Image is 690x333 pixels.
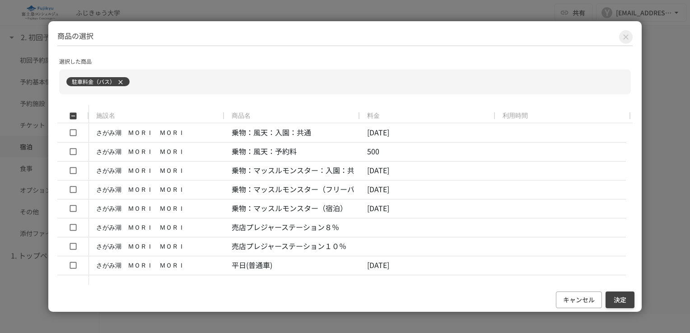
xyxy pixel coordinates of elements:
p: 乗物：マッスルモンスター：入園：共通 [232,165,362,176]
div: さがみ湖 ＭＯＲＩ ＭＯＲＩ [96,124,185,142]
div: さがみ湖 ＭＯＲＩ ＭＯＲＩ [96,257,185,274]
p: 平日(普通車) [232,259,272,271]
button: 決定 [606,291,634,308]
p: 乗物：風天：入園：共通 [232,127,311,139]
span: 料金 [367,112,380,120]
span: 商品名 [232,112,251,120]
div: さがみ湖 ＭＯＲＩ ＭＯＲＩ [96,200,185,217]
p: [DATE] [367,203,389,214]
p: 乗物：マッスルモンスター（フリーパス購入） [232,184,383,195]
p: [DATE] [367,184,389,195]
div: 駐車料金（バス） [66,73,631,91]
p: 選択した商品 [59,57,631,65]
h2: 商品の選択 [57,30,633,46]
span: 施設名 [96,112,115,120]
button: キャンセル [556,291,602,308]
div: さがみ湖 ＭＯＲＩ ＭＯＲＩ [96,143,185,161]
div: さがみ湖 ＭＯＲＩ ＭＯＲＩ [96,276,185,293]
button: Close modal [619,30,633,44]
p: [DATE] [367,127,389,139]
p: 売店プレジャーステーション８％ [232,222,339,233]
div: さがみ湖 ＭＯＲＩ ＭＯＲＩ [96,219,185,236]
p: 駐車料金（バス） [72,77,115,86]
p: 乗物：マッスルモンスター（宿泊） [232,203,347,214]
p: [DATE] [367,165,389,176]
p: 500 [367,146,379,157]
p: 売店プレジャーステーション１０％ [232,240,346,252]
div: さがみ湖 ＭＯＲＩ ＭＯＲＩ [96,162,185,180]
span: 利用時間 [503,112,528,120]
div: さがみ湖 ＭＯＲＩ ＭＯＲＩ [96,238,185,255]
p: [DATE] [367,259,389,271]
div: さがみ湖 ＭＯＲＩ ＭＯＲＩ [96,181,185,199]
p: 乗物：風天：予約料 [232,146,297,157]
